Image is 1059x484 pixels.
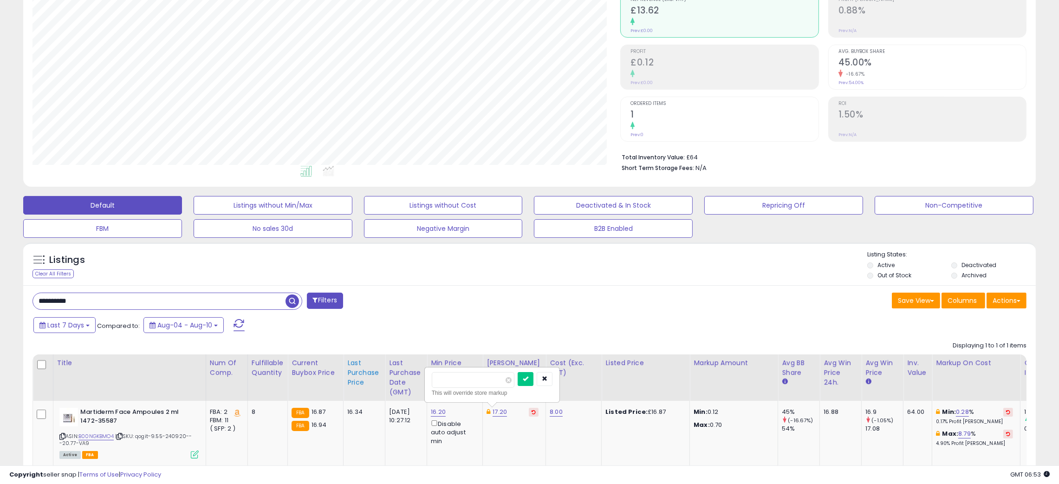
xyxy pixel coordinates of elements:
[389,358,423,397] div: Last Purchase Date (GMT)
[23,196,182,215] button: Default
[1024,358,1058,378] div: Ordered Items
[824,408,854,416] div: 16.88
[936,358,1016,368] div: Markup on Cost
[32,269,74,278] div: Clear All Filters
[871,417,893,424] small: (-1.05%)
[605,407,648,416] b: Listed Price:
[932,354,1020,401] th: The percentage added to the cost of goods (COGS) that forms the calculator for Min & Max prices.
[782,425,819,433] div: 54%
[1010,470,1050,479] span: 2025-08-18 06:53 GMT
[312,407,326,416] span: 16.87
[389,408,420,425] div: [DATE] 10:27:12
[962,261,996,269] label: Deactivated
[210,408,240,416] div: FBA: 2
[782,358,816,378] div: Avg BB Share
[956,407,969,417] a: 0.28
[630,80,653,85] small: Prev: £0.00
[630,109,818,122] h2: 1
[157,320,212,330] span: Aug-04 - Aug-10
[487,409,490,415] i: This overrides the store level Dynamic Max Price for this listing
[1006,410,1010,414] i: Revert to store-level Min Markup
[630,5,818,18] h2: £13.62
[843,71,865,78] small: -16.67%
[307,293,343,309] button: Filters
[838,101,1026,106] span: ROI
[942,429,959,438] b: Max:
[630,28,653,33] small: Prev: £0.00
[630,49,818,54] span: Profit
[865,408,903,416] div: 16.9
[867,250,1036,259] p: Listing States:
[347,408,378,416] div: 16.34
[936,430,1013,447] div: %
[59,408,78,426] img: 41h5y9TudtL._SL40_.jpg
[120,470,161,479] a: Privacy Policy
[865,425,903,433] div: 17.08
[292,358,339,378] div: Current Buybox Price
[252,408,280,416] div: 8
[962,271,987,279] label: Archived
[838,109,1026,122] h2: 1.50%
[432,388,552,398] div: This will override store markup
[347,358,381,387] div: Last Purchase Price
[838,5,1026,18] h2: 0.88%
[78,432,114,440] a: B00NGKBMO4
[487,358,542,368] div: [PERSON_NAME]
[622,151,1020,162] li: £64
[9,470,43,479] strong: Copyright
[59,408,199,458] div: ASIN:
[694,421,771,429] p: 0.70
[622,153,685,161] b: Total Inventory Value:
[942,293,985,308] button: Columns
[534,219,693,238] button: B2B Enabled
[622,164,694,172] b: Short Term Storage Fees:
[364,196,523,215] button: Listings without Cost
[838,28,857,33] small: Prev: N/A
[936,408,1013,425] div: %
[47,320,84,330] span: Last 7 Days
[59,432,192,446] span: | SKU: qogit-9.55-240920---20.77-VA9
[958,429,971,438] a: 8.79
[210,425,240,433] div: ( SFP: 2 )
[431,407,446,417] a: 16.20
[493,407,507,417] a: 17.20
[292,421,309,431] small: FBA
[252,358,284,378] div: Fulfillable Quantity
[534,196,693,215] button: Deactivated & In Stock
[953,341,1027,350] div: Displaying 1 to 1 of 1 items
[194,196,352,215] button: Listings without Min/Max
[210,416,240,425] div: FBM: 11
[877,271,911,279] label: Out of Stock
[33,317,96,333] button: Last 7 Days
[532,410,536,414] i: Revert to store-level Dynamic Max Price
[936,419,1013,425] p: 0.17% Profit [PERSON_NAME]
[82,451,98,459] span: FBA
[877,261,895,269] label: Active
[907,408,925,416] div: 64.00
[80,408,193,427] b: Martiderm Face Ampoules 2 ml 1472-35587
[892,293,940,308] button: Save View
[782,408,819,416] div: 45%
[550,407,563,417] a: 8.00
[694,407,708,416] strong: Min:
[59,451,81,459] span: All listings currently available for purchase on Amazon
[987,293,1027,308] button: Actions
[942,407,956,416] b: Min:
[605,358,686,368] div: Listed Price
[694,420,710,429] strong: Max:
[312,420,327,429] span: 16.94
[49,254,85,267] h5: Listings
[838,49,1026,54] span: Avg. Buybox Share
[694,408,771,416] p: 0.12
[838,132,857,137] small: Prev: N/A
[605,408,682,416] div: £16.87
[875,196,1033,215] button: Non-Competitive
[79,470,119,479] a: Terms of Use
[364,219,523,238] button: Negative Margin
[57,358,202,368] div: Title
[936,409,940,415] i: This overrides the store level min markup for this listing
[838,57,1026,70] h2: 45.00%
[838,80,864,85] small: Prev: 54.00%
[9,471,161,479] div: seller snap | |
[194,219,352,238] button: No sales 30d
